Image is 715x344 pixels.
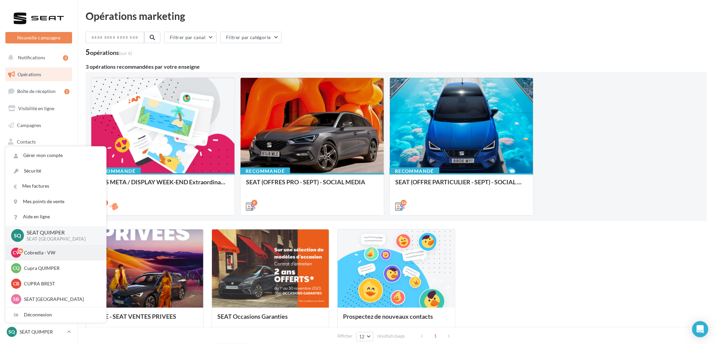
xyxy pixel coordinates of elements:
a: Gérer mon compte [6,148,106,163]
button: 12 [356,332,373,341]
a: Sécurité [6,163,106,179]
span: (sur 6) [119,50,132,56]
div: Prospectez de nouveaux contacts [343,313,449,326]
p: Cobredia - VW [24,249,98,256]
div: ADS META / DISPLAY WEEK-END Extraordinaire (JPO) Septembre 2025 [97,179,229,192]
span: Visibilité en ligne [18,105,54,111]
p: Cupra QUIMPER [24,265,98,272]
span: SB [13,296,19,303]
div: SOME - SEAT VENTES PRIVEES [91,313,198,326]
a: Campagnes DataOnDemand [4,208,73,227]
span: CV [13,249,20,256]
a: Mes factures [6,179,106,194]
button: Notifications 3 [4,51,71,65]
div: Recommandé [240,167,290,175]
span: Contacts [17,139,36,145]
a: Opérations [4,67,73,82]
span: 1 [430,331,441,341]
span: Campagnes [17,122,41,128]
span: SQ [9,329,15,335]
div: 5 [86,49,132,56]
span: Notifications [18,55,45,60]
a: Contacts [4,135,73,149]
div: Open Intercom Messenger [692,321,708,337]
p: SEAT QUIMPER [20,329,64,335]
span: 12 [359,334,365,339]
a: Calendrier [4,168,73,183]
span: Opérations [18,71,41,77]
div: opérations [90,50,132,56]
p: SEAT QUIMPER [27,229,95,237]
div: Déconnexion [6,307,106,322]
p: SEAT [GEOGRAPHIC_DATA] [24,296,98,303]
a: SQ SEAT QUIMPER [5,325,72,338]
div: 3 opérations recommandées par votre enseigne [86,64,707,69]
p: SEAT-[GEOGRAPHIC_DATA] [27,236,95,242]
div: SEAT (OFFRE PARTICULIER - SEPT) - SOCIAL MEDIA [395,179,528,192]
a: PLV et print personnalisable [4,185,73,205]
div: SEAT (OFFRES PRO - SEPT) - SOCIAL MEDIA [246,179,378,192]
div: Recommandé [91,167,141,175]
span: CQ [13,265,20,272]
a: Campagnes [4,118,73,132]
a: Mes points de vente [6,194,106,209]
a: Boîte de réception1 [4,84,73,98]
div: 5 [251,200,257,206]
button: Filtrer par catégorie [220,32,282,43]
span: Boîte de réception [17,88,56,94]
button: Filtrer par canal [164,32,217,43]
p: CUPRA BREST [24,280,98,287]
span: résultats/page [377,333,405,339]
button: Nouvelle campagne [5,32,72,43]
span: CB [13,280,19,287]
div: Opérations marketing [86,11,707,21]
a: Visibilité en ligne [4,101,73,116]
a: Aide en ligne [6,209,106,224]
a: Médiathèque [4,152,73,166]
div: 16 [401,200,407,206]
span: SQ [14,231,21,239]
div: 3 [63,55,68,61]
div: SEAT Occasions Garanties [217,313,324,326]
span: Afficher [337,333,352,339]
div: 1 [64,89,69,94]
div: Recommandé [390,167,439,175]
